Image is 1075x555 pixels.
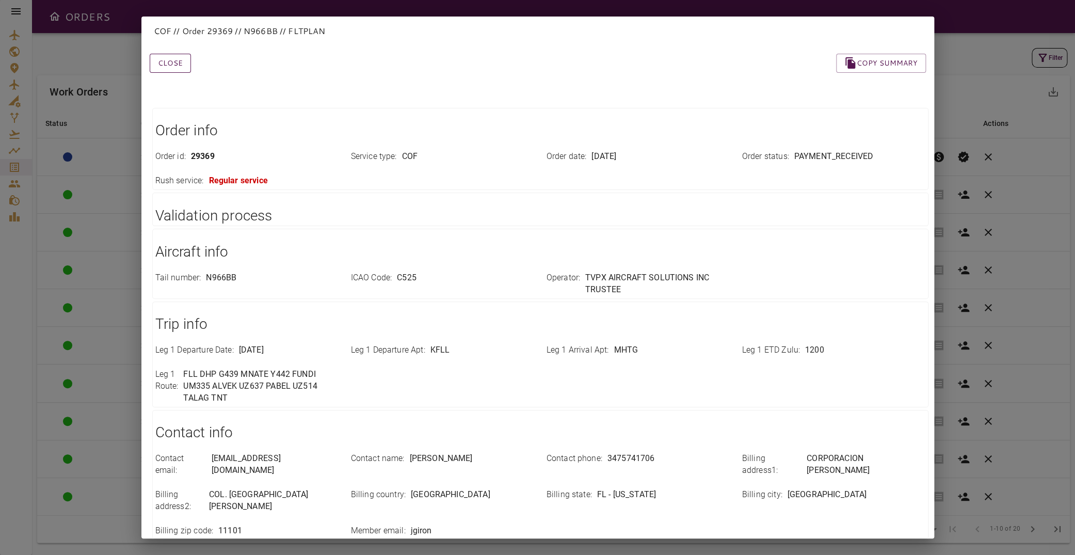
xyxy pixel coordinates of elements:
[742,344,800,356] p: Leg 1 ETD Zulu :
[742,453,801,477] p: Billing address1 :
[155,453,206,477] p: Contact email :
[155,369,179,404] p: Leg 1 Route :
[547,489,592,501] p: Billing state :
[807,453,925,477] p: CORPORACION [PERSON_NAME]
[155,175,204,187] p: Rush service :
[410,525,431,537] p: jgiron
[411,489,490,501] p: [GEOGRAPHIC_DATA]
[402,151,417,163] p: COF
[607,453,655,465] p: 3475741706
[154,25,922,37] p: COF // Order 29369 // N966BB // FLTPLAN
[209,489,339,513] p: COL. [GEOGRAPHIC_DATA][PERSON_NAME]
[191,151,215,163] p: 29369
[208,175,267,187] p: Regular service
[351,453,405,465] p: Contact name :
[794,151,873,163] p: PAYMENT_RECEIVED
[155,344,234,356] p: Leg 1 Departure Date :
[742,489,782,501] p: Billing city :
[805,344,824,356] p: 1200
[409,453,472,465] p: [PERSON_NAME]
[547,151,587,163] p: Order date :
[212,453,339,477] p: [EMAIL_ADDRESS][DOMAIN_NAME]
[430,344,450,356] p: KFLL
[351,489,406,501] p: Billing country :
[155,151,186,163] p: Order id :
[547,453,602,465] p: Contact phone :
[787,489,867,501] p: [GEOGRAPHIC_DATA]
[351,525,406,537] p: Member email :
[351,272,392,284] p: ICAO Code :
[397,272,416,284] p: C525
[155,489,204,513] p: Billing address2 :
[351,151,397,163] p: Service type :
[585,272,730,296] p: TVPX AIRCRAFT SOLUTIONS INC TRUSTEE
[183,369,338,404] p: FLL DHP G439 MNATE Y442 FUNDI UM335 ALVEK UZ637 PABEL UZ514 TALAG TNT
[155,525,214,537] p: Billing zip code :
[206,272,236,284] p: N966BB
[614,344,638,356] p: MHTG
[155,120,925,141] h1: Order info
[351,344,425,356] p: Leg 1 Departure Apt :
[597,489,656,501] p: FL - [US_STATE]
[150,54,191,73] button: Close
[218,525,242,537] p: 11101
[155,205,925,226] h1: Validation process
[239,344,264,356] p: [DATE]
[742,151,789,163] p: Order status :
[155,272,201,284] p: Tail number :
[836,54,926,73] button: Copy summary
[155,422,925,443] h1: Contact info
[547,272,580,296] p: Operator :
[591,151,616,163] p: [DATE]
[155,242,925,262] h1: Aircraft info
[155,314,925,335] h1: Trip info
[547,344,609,356] p: Leg 1 Arrival Apt :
